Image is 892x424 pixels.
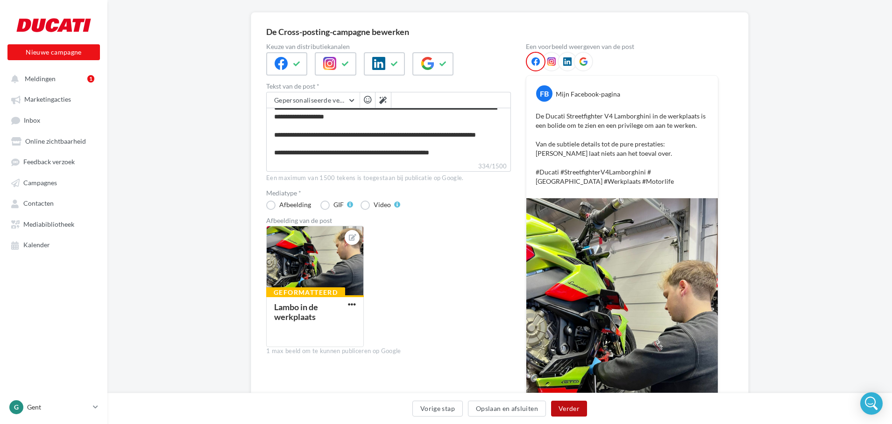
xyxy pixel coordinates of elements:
span: Gepersonaliseerde velden [274,96,353,104]
a: Contacten [6,195,102,211]
div: 1 max beeld om te kunnen publiceren op Google [266,347,511,355]
div: Afbeelding [279,202,311,208]
a: Online zichtbaarheid [6,132,102,149]
div: GIF [333,202,344,208]
button: Nieuwe campagne [7,44,100,60]
a: Inbox [6,111,102,129]
button: Opslaan en afsluiten [468,401,546,417]
a: Campagnes [6,174,102,191]
label: Keuze van distributiekanalen [266,43,511,50]
label: Tekst van de post * [266,83,511,90]
label: 334/1500 [266,161,511,172]
div: 1 [87,75,94,83]
div: Afbeelding van de post [266,217,511,224]
div: Geformatteerd [266,287,345,298]
button: Meldingen 1 [6,70,98,87]
a: Feedback verzoek [6,153,102,170]
div: De Cross-posting-campagne bewerken [266,28,409,36]
button: Gepersonaliseerde velden [267,92,360,108]
p: Gent [27,403,89,412]
a: Marketingacties [6,90,102,107]
div: FB [536,85,552,102]
div: Een voorbeeld weergeven van de post [526,43,718,50]
span: Inbox [24,116,40,124]
span: G [14,403,19,412]
div: Open Intercom Messenger [860,392,883,415]
span: Kalender [23,241,50,249]
p: De Ducati Streetfighter V4 Lamborghini in de werkplaats is een bolide om te zien en een privilege... [536,111,708,186]
span: Campagnes [23,179,57,187]
span: Feedback verzoek [23,158,75,166]
span: Mediabibliotheek [23,220,74,228]
a: Kalender [6,236,102,253]
div: Mijn Facebook-pagina [556,90,620,99]
div: Een maximum van 1500 tekens is toegestaan bij publicatie op Google. [266,174,511,182]
span: Meldingen [25,75,56,83]
span: Contacten [23,200,54,208]
div: Video [374,202,391,208]
a: G Gent [7,398,100,416]
a: Mediabibliotheek [6,215,102,232]
label: Mediatype * [266,190,511,196]
div: Lambo in de werkplaats [274,302,318,322]
span: Marketingacties [24,96,71,104]
span: Online zichtbaarheid [25,137,86,145]
button: Verder [551,401,587,417]
button: Vorige stap [412,401,463,417]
